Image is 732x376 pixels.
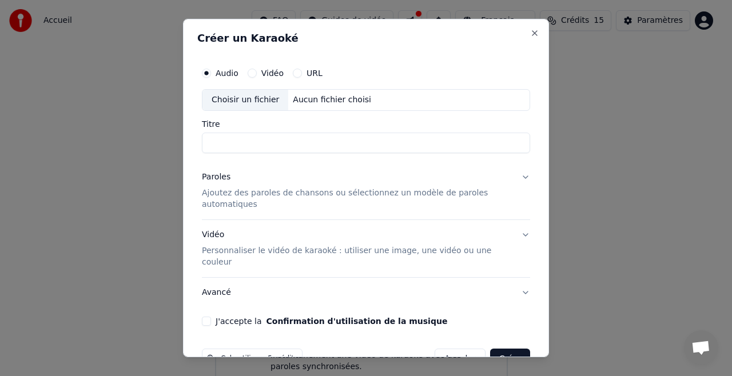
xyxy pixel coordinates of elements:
label: URL [307,69,323,77]
label: Titre [202,120,530,128]
span: Cela utilisera 5 crédits [221,354,297,363]
button: Créer [490,349,530,369]
label: J'accepte la [216,317,447,325]
p: Personnaliser le vidéo de karaoké : utiliser une image, une vidéo ou une couleur [202,245,512,268]
button: Avancé [202,278,530,307]
div: Paroles [202,171,230,183]
button: VidéoPersonnaliser le vidéo de karaoké : utiliser une image, une vidéo ou une couleur [202,220,530,277]
div: Choisir un fichier [202,90,288,110]
button: ParolesAjoutez des paroles de chansons ou sélectionnez un modèle de paroles automatiques [202,162,530,219]
h2: Créer un Karaoké [197,33,535,43]
button: Annuler [435,349,485,369]
p: Ajoutez des paroles de chansons ou sélectionnez un modèle de paroles automatiques [202,187,512,210]
button: J'accepte la [266,317,447,325]
div: Vidéo [202,229,512,268]
label: Audio [216,69,238,77]
div: Aucun fichier choisi [288,94,376,106]
label: Vidéo [261,69,284,77]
